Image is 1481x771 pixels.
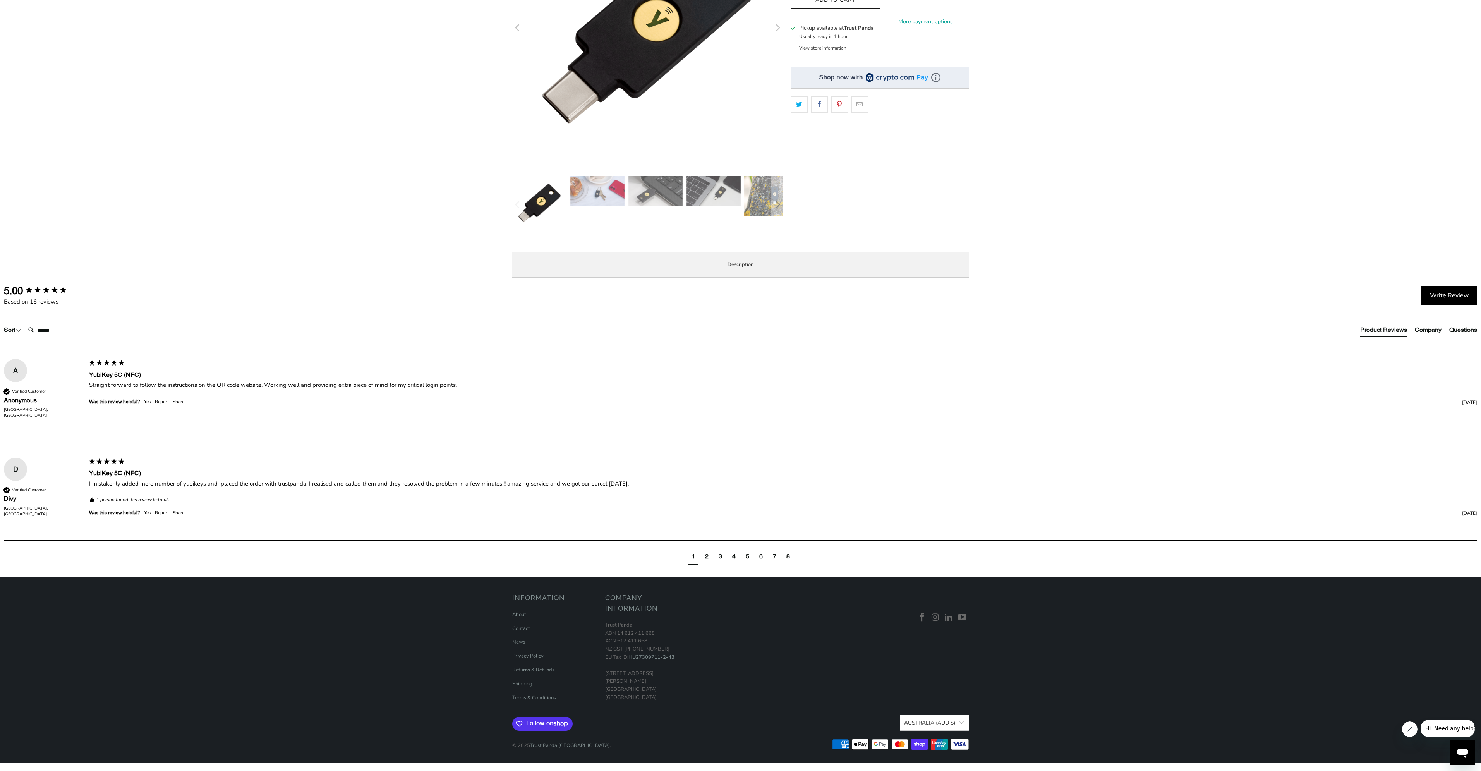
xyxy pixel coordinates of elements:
[4,407,69,419] div: [GEOGRAPHIC_DATA], [GEOGRAPHIC_DATA]
[512,666,554,673] a: Returns & Refunds
[688,550,698,565] div: current page1
[1421,720,1475,737] iframe: Message from company
[155,398,169,405] div: Report
[746,552,749,561] div: page5
[89,371,1477,379] div: YubiKey 5C (NFC)
[791,126,969,152] iframe: Reviews Widget
[773,552,776,561] div: page7
[4,326,21,334] div: Sort
[4,464,27,475] div: D
[512,611,526,618] a: About
[512,252,969,278] label: Description
[819,73,863,82] div: Shop now with
[1450,740,1475,765] iframe: Button to launch messaging window
[512,680,532,687] a: Shipping
[716,550,725,565] div: page3
[96,496,169,503] em: 1 person found this review helpful.
[729,550,739,565] div: page4
[144,510,151,516] div: Yes
[5,5,56,12] span: Hi. Need any help?
[770,550,779,565] div: page7
[155,510,169,516] div: Report
[4,298,85,306] div: Based on 16 reviews
[512,653,544,659] a: Privacy Policy
[88,458,125,467] div: 5 star rating
[173,510,184,516] div: Share
[89,510,140,516] div: Was this review helpful?
[759,552,763,561] div: page6
[743,550,752,565] div: page5
[188,510,1477,517] div: [DATE]
[12,388,46,394] div: Verified Customer
[900,715,969,731] button: Australia (AUD $)
[791,96,808,113] a: Share this on Twitter
[89,381,1477,389] div: Straight forward to follow the instructions on the QR code website. Working well and providing ex...
[512,176,524,234] button: Previous
[799,45,846,51] button: View store information
[605,621,690,702] p: Trust Panda ABN 14 612 411 668 ACN 612 411 668 NZ GST [PHONE_NUMBER] EU Tax ID: [STREET_ADDRESS][...
[831,96,848,113] a: Share this on Pinterest
[173,398,184,405] div: Share
[4,284,85,298] div: Overall product rating out of 5: 5.00
[957,613,968,623] a: Trust Panda Australia on YouTube
[628,176,683,206] img: YubiKey 5C (NFC) - Trust Panda
[882,17,969,26] a: More payment options
[25,285,67,296] div: 5.00 star rating
[25,323,87,338] input: Search
[89,398,140,405] div: Was this review helpful?
[188,399,1477,406] div: [DATE]
[916,613,928,623] a: Trust Panda Australia on Facebook
[1415,326,1442,334] div: Company
[851,96,868,113] a: Email this to a friend
[732,552,736,561] div: page4
[799,24,874,32] h3: Pickup available at
[686,176,741,206] img: YubiKey 5C (NFC) - Trust Panda
[4,396,69,405] div: Anonymous
[1360,326,1477,341] div: Reviews Tabs
[4,505,69,517] div: [GEOGRAPHIC_DATA], [GEOGRAPHIC_DATA]
[1402,721,1418,737] iframe: Close message
[89,480,1477,488] div: I mistakenly added more number of yubikeys and placed the order with trustpanda. I realised and c...
[705,552,709,561] div: page2
[1421,286,1477,306] div: Write Review
[1360,326,1407,334] div: Product Reviews
[512,639,525,646] a: News
[512,694,556,701] a: Terms & Conditions
[12,487,46,493] div: Verified Customer
[844,24,874,32] b: Trust Panda
[530,742,610,749] a: Trust Panda [GEOGRAPHIC_DATA]
[88,359,125,368] div: 5 star rating
[783,550,793,565] div: page8
[786,552,790,561] div: page8
[1449,326,1477,334] div: Questions
[4,284,23,298] div: 5.00
[702,550,712,565] div: page2
[799,33,848,39] small: Usually ready in 1 hour
[719,552,722,561] div: page3
[930,613,941,623] a: Trust Panda Australia on Instagram
[4,365,27,376] div: A
[943,613,955,623] a: Trust Panda Australia on LinkedIn
[89,469,1477,477] div: YubiKey 5C (NFC)
[144,398,151,405] div: Yes
[811,96,828,113] a: Share this on Facebook
[692,552,695,561] div: page1
[744,176,798,216] img: YubiKey 5C (NFC) - Trust Panda
[512,734,611,750] p: © 2025 .
[628,654,674,661] a: HU27309711-2-43
[771,176,784,234] button: Next
[512,625,530,632] a: Contact
[4,495,69,503] div: Divy
[570,176,625,206] img: YubiKey 5C (NFC) - Trust Panda
[756,550,766,565] div: page6
[512,176,566,230] img: YubiKey 5C (NFC) - Trust Panda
